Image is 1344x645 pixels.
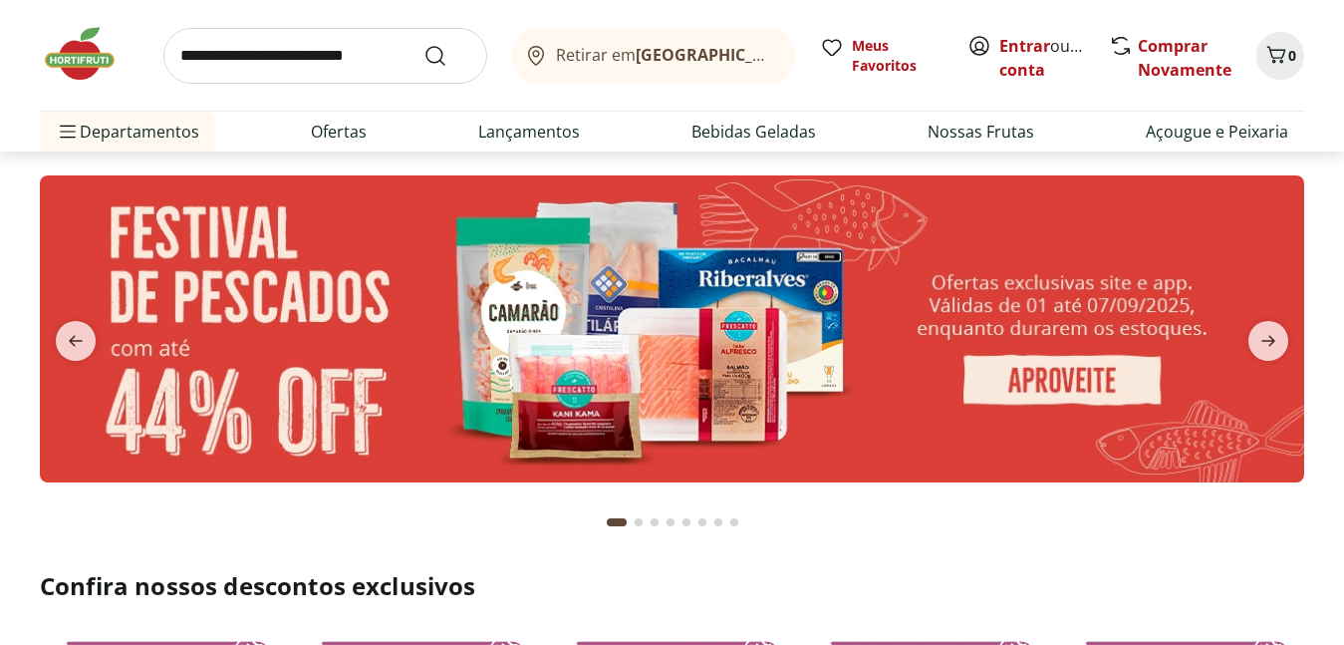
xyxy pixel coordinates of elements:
button: Go to page 7 from fs-carousel [710,498,726,546]
a: Nossas Frutas [928,120,1034,144]
button: Carrinho [1256,32,1304,80]
button: Retirar em[GEOGRAPHIC_DATA]/[GEOGRAPHIC_DATA] [511,28,796,84]
a: Meus Favoritos [820,36,943,76]
span: 0 [1288,46,1296,65]
button: next [1232,321,1304,361]
button: Go to page 5 from fs-carousel [678,498,694,546]
a: Comprar Novamente [1138,35,1231,81]
img: pescados [40,175,1304,482]
b: [GEOGRAPHIC_DATA]/[GEOGRAPHIC_DATA] [636,44,971,66]
button: Submit Search [423,44,471,68]
h2: Confira nossos descontos exclusivos [40,570,1304,602]
button: Go to page 4 from fs-carousel [663,498,678,546]
button: Go to page 8 from fs-carousel [726,498,742,546]
a: Bebidas Geladas [691,120,816,144]
button: Go to page 3 from fs-carousel [647,498,663,546]
img: Hortifruti [40,24,139,84]
span: ou [999,34,1088,82]
a: Lançamentos [478,120,580,144]
a: Ofertas [311,120,367,144]
span: Meus Favoritos [852,36,943,76]
button: Current page from fs-carousel [603,498,631,546]
a: Entrar [999,35,1050,57]
a: Criar conta [999,35,1109,81]
button: Go to page 6 from fs-carousel [694,498,710,546]
button: Go to page 2 from fs-carousel [631,498,647,546]
span: Departamentos [56,108,199,156]
button: Menu [56,108,80,156]
a: Açougue e Peixaria [1146,120,1288,144]
input: search [163,28,487,84]
span: Retirar em [556,46,776,64]
button: previous [40,321,112,361]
